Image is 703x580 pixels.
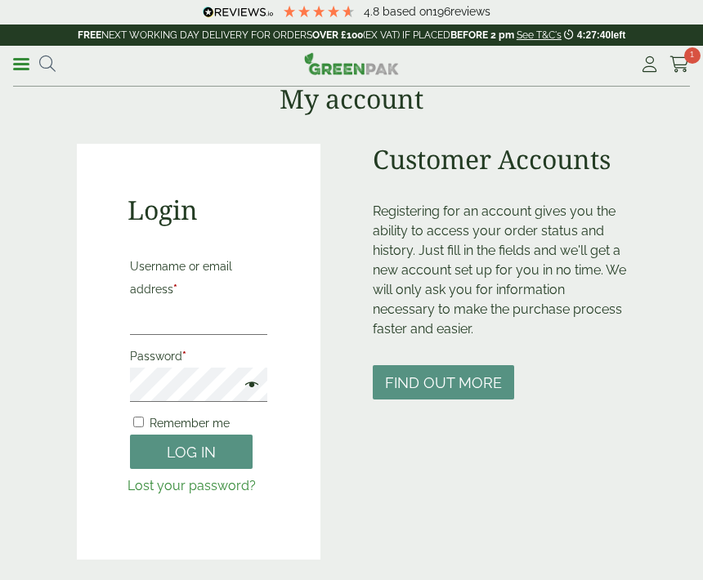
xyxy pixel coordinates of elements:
[450,5,490,18] span: reviews
[577,29,611,41] span: 4:27:40
[203,7,274,18] img: REVIEWS.io
[150,417,230,430] span: Remember me
[373,144,626,175] h2: Customer Accounts
[450,29,514,41] strong: BEFORE 2 pm
[128,478,256,493] a: Lost your password?
[312,29,363,41] strong: OVER £100
[669,52,690,77] a: 1
[432,5,450,18] span: 196
[282,4,356,19] div: 4.79 Stars
[130,255,267,301] label: Username or email address
[128,194,270,225] h2: Login
[130,435,253,470] button: Log in
[373,376,514,391] a: Find out more
[639,56,660,73] i: My Account
[373,365,514,400] button: Find out more
[383,5,432,18] span: Based on
[364,5,383,18] span: 4.8
[78,29,101,41] strong: FREE
[280,83,423,114] h1: My account
[304,52,399,75] img: GreenPak Supplies
[373,202,626,339] p: Registering for an account gives you the ability to access your order status and history. Just fi...
[611,29,625,41] span: left
[684,47,701,64] span: 1
[669,56,690,73] i: Cart
[133,417,144,427] input: Remember me
[517,29,562,41] a: See T&C's
[130,345,267,368] label: Password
